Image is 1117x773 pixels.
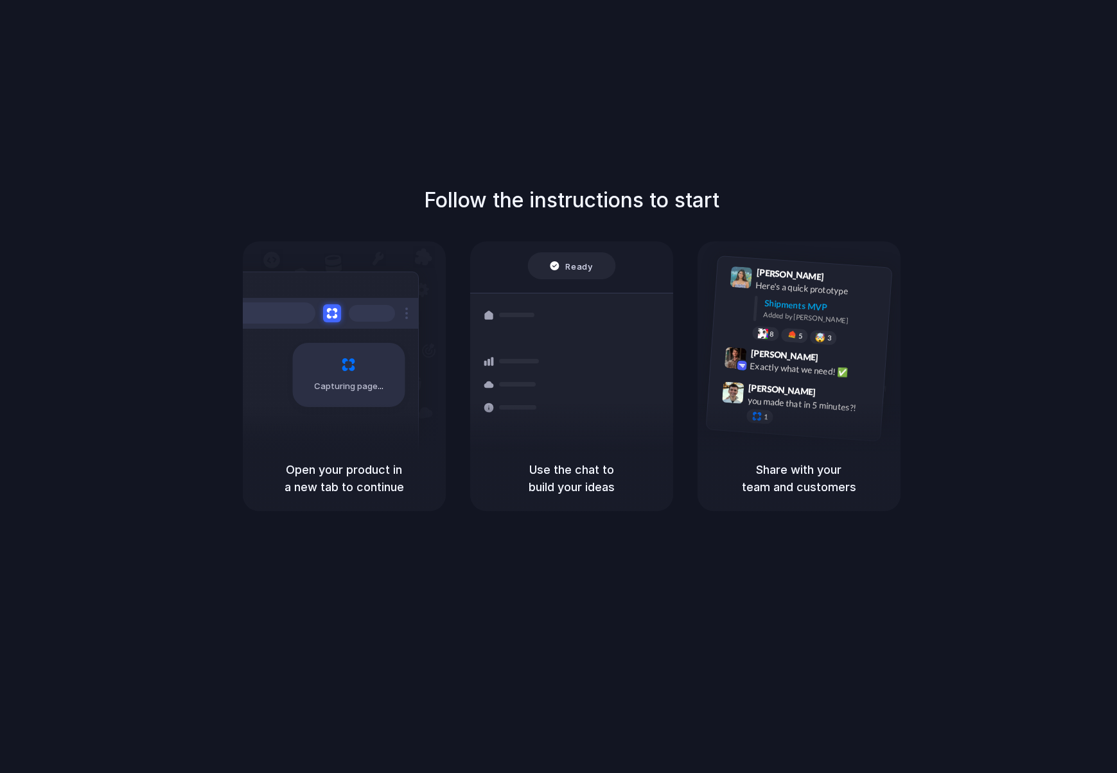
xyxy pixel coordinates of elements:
[424,185,719,216] h1: Follow the instructions to start
[798,333,802,340] span: 5
[756,265,824,284] span: [PERSON_NAME]
[822,352,848,367] span: 9:42 AM
[763,309,881,328] div: Added by [PERSON_NAME]
[769,330,773,337] span: 8
[827,271,854,286] span: 9:41 AM
[750,346,818,365] span: [PERSON_NAME]
[814,333,825,342] div: 🤯
[763,413,768,421] span: 1
[764,296,883,317] div: Shipments MVP
[748,380,816,399] span: [PERSON_NAME]
[486,461,658,496] h5: Use the chat to build your ideas
[565,259,592,272] span: Ready
[258,461,430,496] h5: Open your product in a new tab to continue
[747,394,875,415] div: you made that in 5 minutes?!
[820,386,846,402] span: 9:47 AM
[314,380,385,393] span: Capturing page
[827,334,831,342] span: 3
[755,278,883,300] div: Here's a quick prototype
[750,359,878,381] div: Exactly what we need! ✅
[713,461,885,496] h5: Share with your team and customers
